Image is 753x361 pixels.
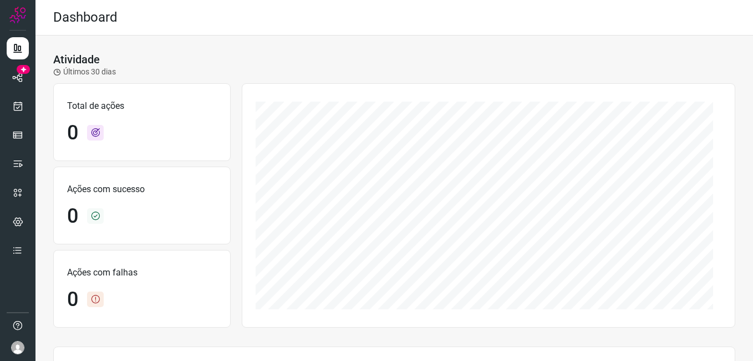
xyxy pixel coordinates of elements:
[67,288,78,312] h1: 0
[53,53,100,66] h3: Atividade
[67,204,78,228] h1: 0
[67,99,217,113] p: Total de ações
[9,7,26,23] img: Logo
[53,66,116,78] p: Últimos 30 dias
[67,266,217,279] p: Ações com falhas
[67,183,217,196] p: Ações com sucesso
[11,341,24,354] img: avatar-user-boy.jpg
[67,121,78,145] h1: 0
[53,9,118,26] h2: Dashboard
